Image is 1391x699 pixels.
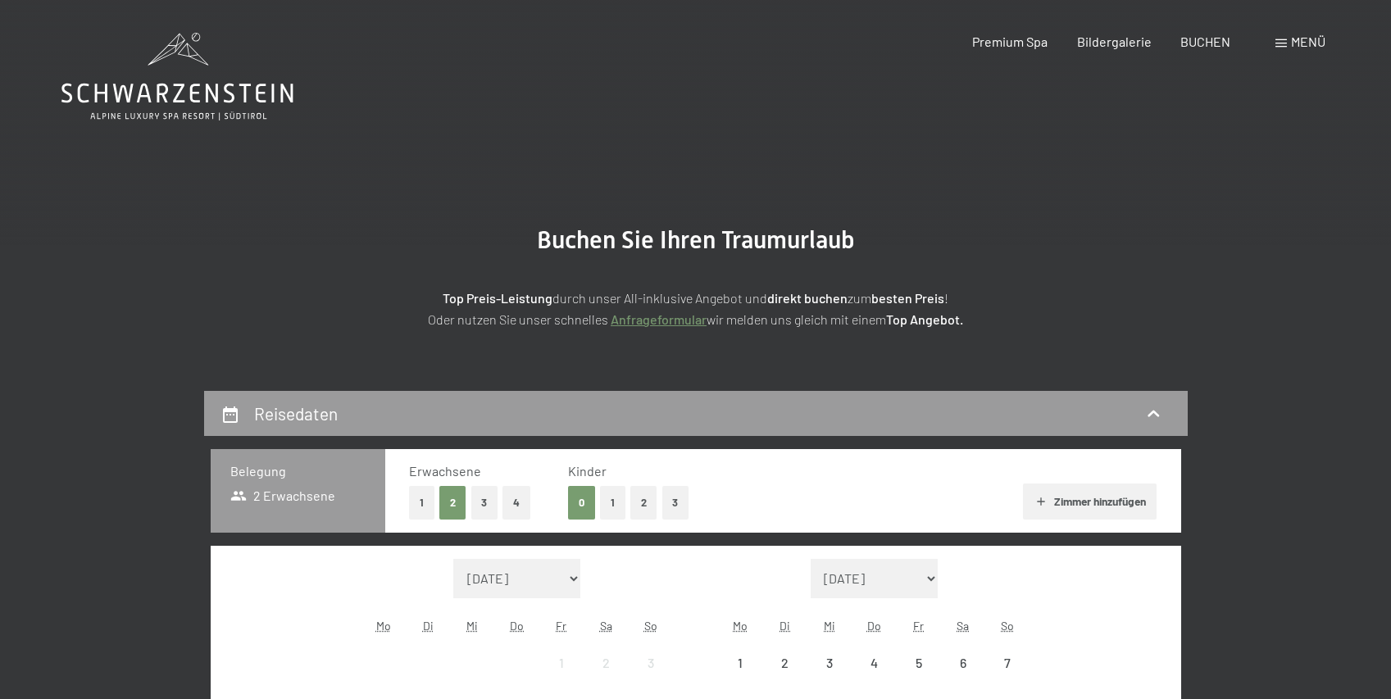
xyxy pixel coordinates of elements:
a: BUCHEN [1180,34,1230,49]
div: Sun Sep 07 2025 [985,641,1030,685]
abbr: Dienstag [423,619,434,633]
div: Anreise nicht möglich [941,641,985,685]
div: 3 [630,656,670,697]
div: Thu Sep 04 2025 [852,641,896,685]
div: Anreise nicht möglich [896,641,940,685]
div: 1 [541,656,582,697]
div: 1 [720,656,761,697]
h2: Reisedaten [254,403,338,424]
div: Anreise nicht möglich [539,641,584,685]
span: Erwachsene [409,463,481,479]
abbr: Freitag [913,619,924,633]
button: 3 [471,486,498,520]
div: Sat Sep 06 2025 [941,641,985,685]
div: Anreise nicht möglich [584,641,628,685]
div: Anreise nicht möglich [763,641,807,685]
a: Anfrageformular [611,311,707,327]
button: 2 [439,486,466,520]
button: 1 [409,486,434,520]
span: Buchen Sie Ihren Traumurlaub [537,225,855,254]
abbr: Donnerstag [867,619,881,633]
p: durch unser All-inklusive Angebot und zum ! Oder nutzen Sie unser schnelles wir melden uns gleich... [286,288,1106,329]
abbr: Mittwoch [466,619,478,633]
div: Fri Aug 01 2025 [539,641,584,685]
span: Kinder [568,463,607,479]
div: 5 [898,656,939,697]
div: Anreise nicht möglich [718,641,762,685]
a: Bildergalerie [1077,34,1152,49]
div: 6 [943,656,984,697]
div: Mon Sep 01 2025 [718,641,762,685]
div: Wed Sep 03 2025 [807,641,852,685]
span: Menü [1291,34,1325,49]
abbr: Samstag [600,619,612,633]
abbr: Mittwoch [824,619,835,633]
button: 0 [568,486,595,520]
div: Anreise nicht möglich [852,641,896,685]
button: 1 [600,486,625,520]
div: Sat Aug 02 2025 [584,641,628,685]
abbr: Montag [376,619,391,633]
abbr: Donnerstag [510,619,524,633]
abbr: Dienstag [780,619,790,633]
span: 2 Erwachsene [230,487,336,505]
abbr: Samstag [957,619,969,633]
strong: direkt buchen [767,290,848,306]
h3: Belegung [230,462,366,480]
strong: besten Preis [871,290,944,306]
abbr: Sonntag [1001,619,1014,633]
abbr: Freitag [556,619,566,633]
div: Anreise nicht möglich [628,641,672,685]
div: Sun Aug 03 2025 [628,641,672,685]
button: 2 [630,486,657,520]
div: Fri Sep 05 2025 [896,641,940,685]
div: 7 [987,656,1028,697]
strong: Top Preis-Leistung [443,290,552,306]
button: 4 [502,486,530,520]
div: 3 [809,656,850,697]
abbr: Montag [733,619,748,633]
abbr: Sonntag [644,619,657,633]
div: Tue Sep 02 2025 [763,641,807,685]
div: Anreise nicht möglich [985,641,1030,685]
strong: Top Angebot. [886,311,963,327]
button: 3 [662,486,689,520]
div: 2 [765,656,806,697]
div: 4 [853,656,894,697]
div: 2 [585,656,626,697]
div: Anreise nicht möglich [807,641,852,685]
button: Zimmer hinzufügen [1023,483,1157,520]
a: Premium Spa [972,34,1048,49]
